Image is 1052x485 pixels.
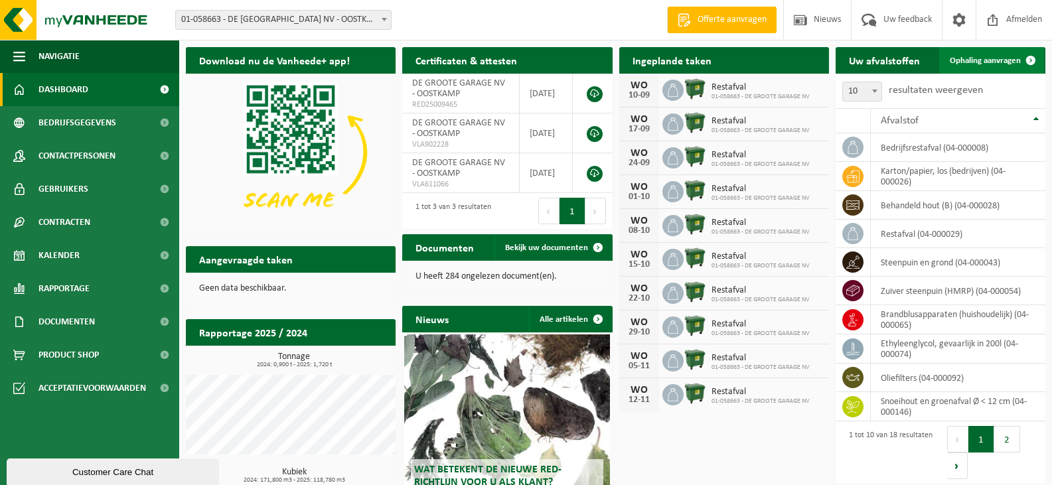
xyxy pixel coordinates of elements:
[712,296,810,304] span: 01-058663 - DE GROOTE GARAGE NV
[994,426,1020,452] button: 2
[684,382,706,405] img: WB-1100-HPE-GN-01
[38,139,115,173] span: Contactpersonen
[712,218,810,228] span: Restafval
[684,78,706,100] img: WB-1100-HPE-GN-01
[684,348,706,371] img: WB-1100-HPE-GN-01
[626,260,652,269] div: 15-10
[412,139,508,150] span: VLA902228
[505,243,588,252] span: Bekijk uw documenten
[871,162,1045,191] td: karton/papier, los (bedrijven) (04-000026)
[192,362,396,368] span: 2024: 0,900 t - 2025: 1,720 t
[684,111,706,134] img: WB-1100-HPE-GN-01
[186,246,306,272] h2: Aangevraagde taken
[842,82,882,102] span: 10
[585,198,606,224] button: Next
[520,113,573,153] td: [DATE]
[712,285,810,296] span: Restafval
[871,191,1045,220] td: behandeld hout (B) (04-000028)
[199,284,382,293] p: Geen data beschikbaar.
[192,477,396,484] span: 2024: 171,800 m3 - 2025: 118,780 m3
[889,85,983,96] label: resultaten weergeven
[412,78,505,99] span: DE GROOTE GARAGE NV - OOSTKAMP
[667,7,777,33] a: Offerte aanvragen
[684,145,706,168] img: WB-1100-HPE-GN-01
[175,10,392,30] span: 01-058663 - DE GROOTE GARAGE NV - OOSTKAMP
[871,133,1045,162] td: bedrijfsrestafval (04-000008)
[836,47,933,73] h2: Uw afvalstoffen
[402,47,530,73] h2: Certificaten & attesten
[684,314,706,337] img: WB-1100-HPE-GN-01
[968,426,994,452] button: 1
[712,82,810,93] span: Restafval
[871,364,1045,392] td: oliefilters (04-000092)
[626,294,652,303] div: 22-10
[7,456,222,485] iframe: chat widget
[712,116,810,127] span: Restafval
[38,305,95,338] span: Documenten
[38,73,88,106] span: Dashboard
[947,426,968,452] button: Previous
[626,216,652,226] div: WO
[712,93,810,101] span: 01-058663 - DE GROOTE GARAGE NV
[626,80,652,91] div: WO
[402,234,487,260] h2: Documenten
[626,328,652,337] div: 29-10
[297,345,394,372] a: Bekijk rapportage
[626,385,652,395] div: WO
[871,248,1045,277] td: steenpuin en grond (04-000043)
[871,305,1045,334] td: brandblusapparaten (huishoudelijk) (04-000065)
[412,118,505,139] span: DE GROOTE GARAGE NV - OOSTKAMP
[684,213,706,236] img: WB-1100-HPE-GN-01
[176,11,391,29] span: 01-058663 - DE GROOTE GARAGE NV - OOSTKAMP
[38,338,99,372] span: Product Shop
[712,150,810,161] span: Restafval
[712,330,810,338] span: 01-058663 - DE GROOTE GARAGE NV
[842,425,933,480] div: 1 tot 10 van 18 resultaten
[38,173,88,206] span: Gebruikers
[38,239,80,272] span: Kalender
[38,106,116,139] span: Bedrijfsgegevens
[186,319,321,345] h2: Rapportage 2025 / 2024
[38,272,90,305] span: Rapportage
[626,283,652,294] div: WO
[712,387,810,397] span: Restafval
[494,234,611,261] a: Bekijk uw documenten
[712,194,810,202] span: 01-058663 - DE GROOTE GARAGE NV
[409,196,491,226] div: 1 tot 3 van 3 resultaten
[712,251,810,262] span: Restafval
[626,148,652,159] div: WO
[843,82,881,101] span: 10
[871,220,1045,248] td: restafval (04-000029)
[871,277,1045,305] td: zuiver steenpuin (HMRP) (04-000054)
[626,114,652,125] div: WO
[538,198,560,224] button: Previous
[520,153,573,193] td: [DATE]
[881,115,919,126] span: Afvalstof
[560,198,585,224] button: 1
[626,125,652,134] div: 17-09
[712,364,810,372] span: 01-058663 - DE GROOTE GARAGE NV
[712,161,810,169] span: 01-058663 - DE GROOTE GARAGE NV
[626,91,652,100] div: 10-09
[412,100,508,110] span: RED25009465
[950,56,1021,65] span: Ophaling aanvragen
[412,179,508,190] span: VLA611066
[626,362,652,371] div: 05-11
[684,281,706,303] img: WB-1100-HPE-GN-01
[626,226,652,236] div: 08-10
[626,351,652,362] div: WO
[186,47,363,73] h2: Download nu de Vanheede+ app!
[626,192,652,202] div: 01-10
[712,127,810,135] span: 01-058663 - DE GROOTE GARAGE NV
[712,228,810,236] span: 01-058663 - DE GROOTE GARAGE NV
[619,47,725,73] h2: Ingeplande taken
[626,159,652,168] div: 24-09
[520,74,573,113] td: [DATE]
[529,306,611,332] a: Alle artikelen
[939,47,1044,74] a: Ophaling aanvragen
[712,397,810,405] span: 01-058663 - DE GROOTE GARAGE NV
[712,262,810,270] span: 01-058663 - DE GROOTE GARAGE NV
[871,392,1045,421] td: snoeihout en groenafval Ø < 12 cm (04-000146)
[38,40,80,73] span: Navigatie
[947,452,968,479] button: Next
